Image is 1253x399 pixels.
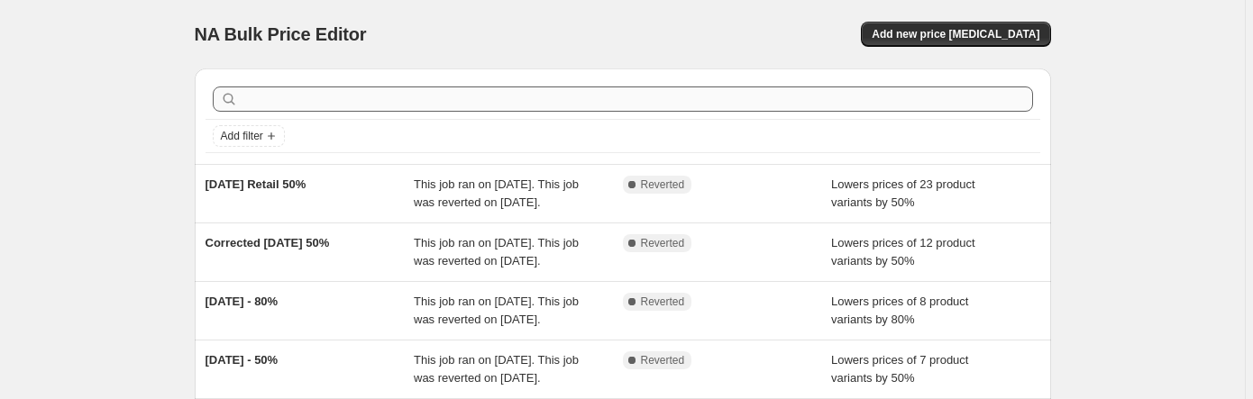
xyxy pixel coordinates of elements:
[206,177,306,191] span: [DATE] Retail 50%
[221,129,263,143] span: Add filter
[831,295,968,326] span: Lowers prices of 8 product variants by 80%
[641,236,685,250] span: Reverted
[872,27,1039,41] span: Add new price [MEDICAL_DATA]
[641,295,685,309] span: Reverted
[414,236,579,268] span: This job ran on [DATE]. This job was reverted on [DATE].
[641,177,685,192] span: Reverted
[213,125,285,147] button: Add filter
[831,177,975,209] span: Lowers prices of 23 product variants by 50%
[206,295,279,308] span: [DATE] - 80%
[414,295,579,326] span: This job ran on [DATE]. This job was reverted on [DATE].
[195,24,367,44] span: NA Bulk Price Editor
[206,236,330,249] span: Corrected [DATE] 50%
[831,353,968,385] span: Lowers prices of 7 product variants by 50%
[206,353,279,367] span: [DATE] - 50%
[641,353,685,367] span: Reverted
[861,22,1050,47] button: Add new price [MEDICAL_DATA]
[831,236,975,268] span: Lowers prices of 12 product variants by 50%
[414,353,579,385] span: This job ran on [DATE]. This job was reverted on [DATE].
[414,177,579,209] span: This job ran on [DATE]. This job was reverted on [DATE].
